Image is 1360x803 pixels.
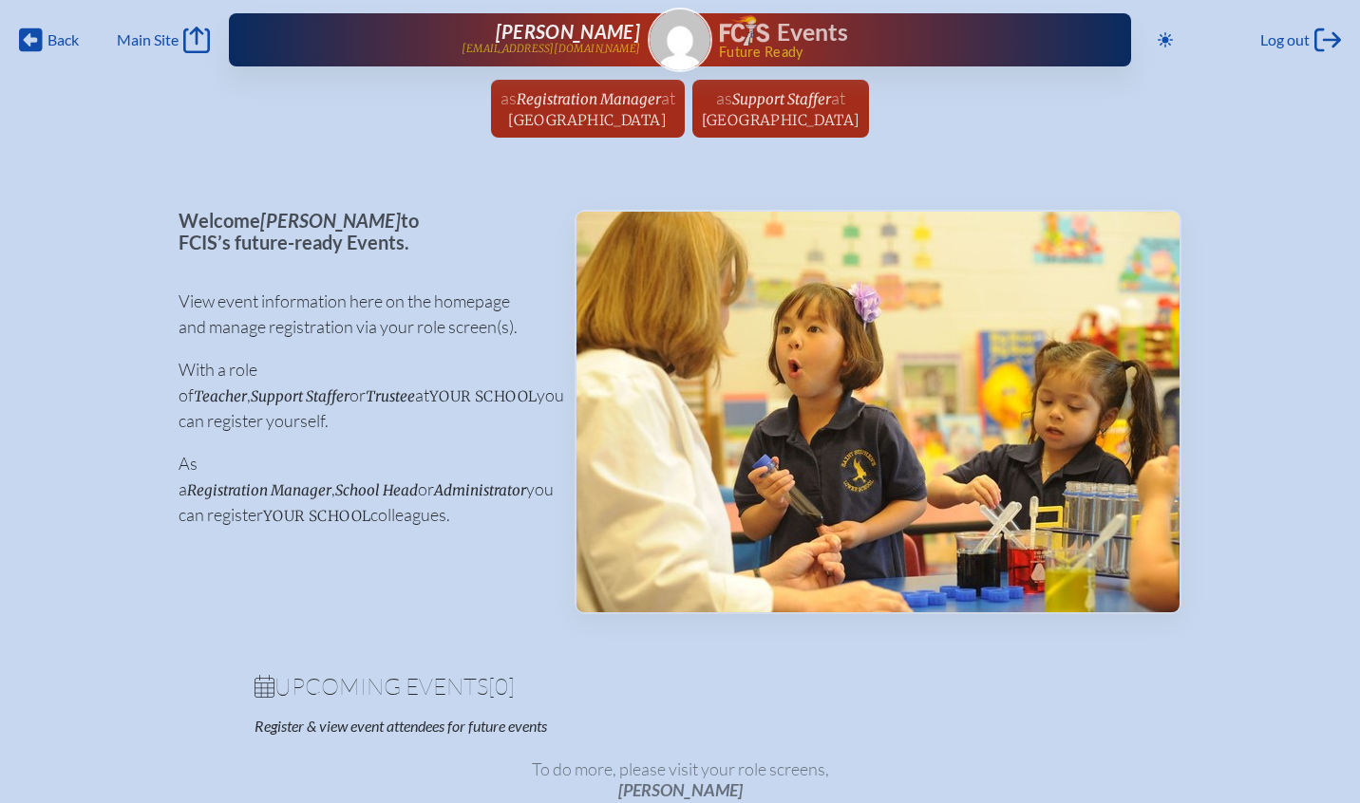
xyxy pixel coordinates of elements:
span: [GEOGRAPHIC_DATA] [702,111,860,129]
span: School Head [335,481,418,499]
span: Registration Manager [517,90,661,108]
span: Back [47,30,79,49]
span: your school [263,507,370,525]
img: Gravatar [650,9,710,70]
span: [PERSON_NAME] [496,20,640,43]
p: View event information here on the homepage and manage registration via your role screen(s). [179,289,544,340]
span: at [661,87,675,108]
a: Gravatar [648,8,712,72]
span: your school [429,387,537,405]
p: With a role of , or at you can register yourself. [179,357,544,434]
p: [EMAIL_ADDRESS][DOMAIN_NAME] [462,43,640,55]
span: Support Staffer [732,90,831,108]
a: Main Site [117,27,210,53]
span: [0] [488,672,515,700]
p: To do more, please visit your role screen s , [255,758,1105,801]
span: as [501,87,517,108]
span: Administrator [434,481,526,499]
span: Registration Manager [187,481,331,499]
div: FCIS Events — Future ready [720,15,1070,59]
img: Events [576,212,1180,612]
span: Main Site [117,30,179,49]
span: as [716,87,732,108]
a: asSupport Stafferat[GEOGRAPHIC_DATA] [694,80,868,138]
h1: Upcoming Events [255,675,1105,698]
p: As a , or you can register colleagues. [179,451,544,528]
p: Welcome to FCIS’s future-ready Events. [179,210,544,252]
p: Register & view event attendees for future events [255,717,756,736]
span: [PERSON_NAME] [618,779,743,800]
span: [GEOGRAPHIC_DATA] [508,111,667,129]
span: Log out [1260,30,1310,49]
span: Teacher [194,387,247,405]
span: at [831,87,845,108]
span: [PERSON_NAME] [260,209,401,232]
span: Trustee [366,387,415,405]
span: Support Staffer [251,387,349,405]
a: [PERSON_NAME][EMAIL_ADDRESS][DOMAIN_NAME] [290,21,640,59]
a: asRegistration Managerat[GEOGRAPHIC_DATA] [493,80,683,138]
span: Future Ready [719,46,1070,59]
